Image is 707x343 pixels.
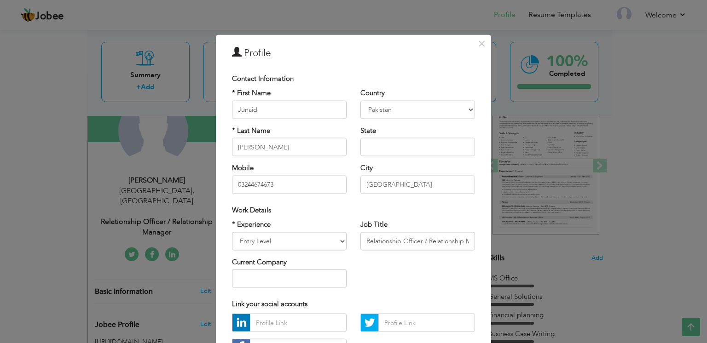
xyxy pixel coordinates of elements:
label: Current Company [232,257,287,267]
input: Profile Link [250,314,347,332]
label: * First Name [232,88,271,98]
label: City [360,163,373,173]
label: * Experience [232,220,271,229]
button: Close [474,36,489,51]
span: Link your social accounts [232,299,307,309]
img: linkedin [232,314,250,332]
label: State [360,126,376,135]
span: × [478,35,486,52]
input: Profile Link [378,314,475,332]
label: * Last Name [232,126,270,135]
span: Work Details [232,205,271,214]
label: Job Title [360,220,388,229]
span: Contact Information [232,74,294,83]
h3: Profile [232,46,475,60]
label: Country [360,88,385,98]
img: Twitter [361,314,378,332]
label: Mobile [232,163,254,173]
